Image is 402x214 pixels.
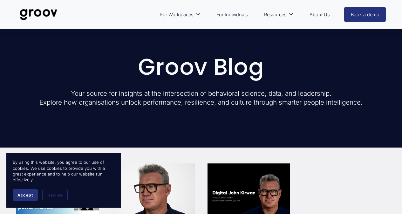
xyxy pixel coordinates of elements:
a: About Us [306,7,333,22]
span: Accept [17,193,33,197]
section: Cookie banner [6,153,121,208]
a: folder dropdown [261,7,296,22]
span: Decline [47,193,63,197]
p: By using this website, you agree to our use of cookies. We use cookies to provide you with a grea... [13,159,114,183]
button: Decline [42,189,68,201]
a: Book a demo [344,7,386,22]
span: Resources [264,10,286,19]
button: Accept [13,189,38,201]
img: Groov | Unlock Human Potential at Work and in Life [16,4,61,25]
p: Your source for insights at the intersection of behavioral science, data, and leadership. Explore... [16,89,386,107]
span: For Workplaces [160,10,193,19]
h1: Groov Blog [16,56,386,79]
a: For Individuals [213,7,251,22]
a: folder dropdown [157,7,203,22]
